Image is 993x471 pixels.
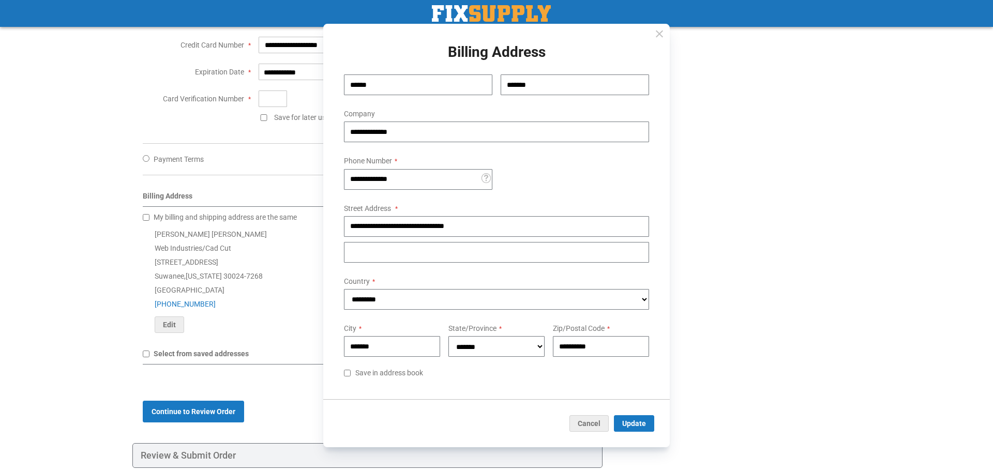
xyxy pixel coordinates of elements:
[336,44,657,60] h1: Billing Address
[614,415,654,432] button: Update
[163,95,244,103] span: Card Verification Number
[355,369,423,377] span: Save in address book
[155,300,216,308] a: [PHONE_NUMBER]
[344,157,392,165] span: Phone Number
[143,227,592,333] div: [PERSON_NAME] [PERSON_NAME] Web Industries/Cad Cut [STREET_ADDRESS] Suwanee , 30024-7268 [GEOGRAP...
[180,41,244,49] span: Credit Card Number
[432,5,551,22] img: Fix Industrial Supply
[553,324,605,332] span: Zip/Postal Code
[344,110,375,118] span: Company
[274,113,332,121] span: Save for later use.
[344,277,370,285] span: Country
[143,401,244,422] button: Continue to Review Order
[186,272,222,280] span: [US_STATE]
[132,443,603,468] div: Review & Submit Order
[155,316,184,333] button: Edit
[622,419,646,428] span: Update
[163,321,176,329] span: Edit
[154,213,297,221] span: My billing and shipping address are the same
[143,191,592,207] div: Billing Address
[344,204,391,212] span: Street Address
[154,350,249,358] span: Select from saved addresses
[195,68,244,76] span: Expiration Date
[344,324,356,332] span: City
[569,415,609,432] button: Cancel
[152,407,235,416] span: Continue to Review Order
[448,324,496,332] span: State/Province
[578,419,600,428] span: Cancel
[154,155,204,163] span: Payment Terms
[432,5,551,22] a: store logo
